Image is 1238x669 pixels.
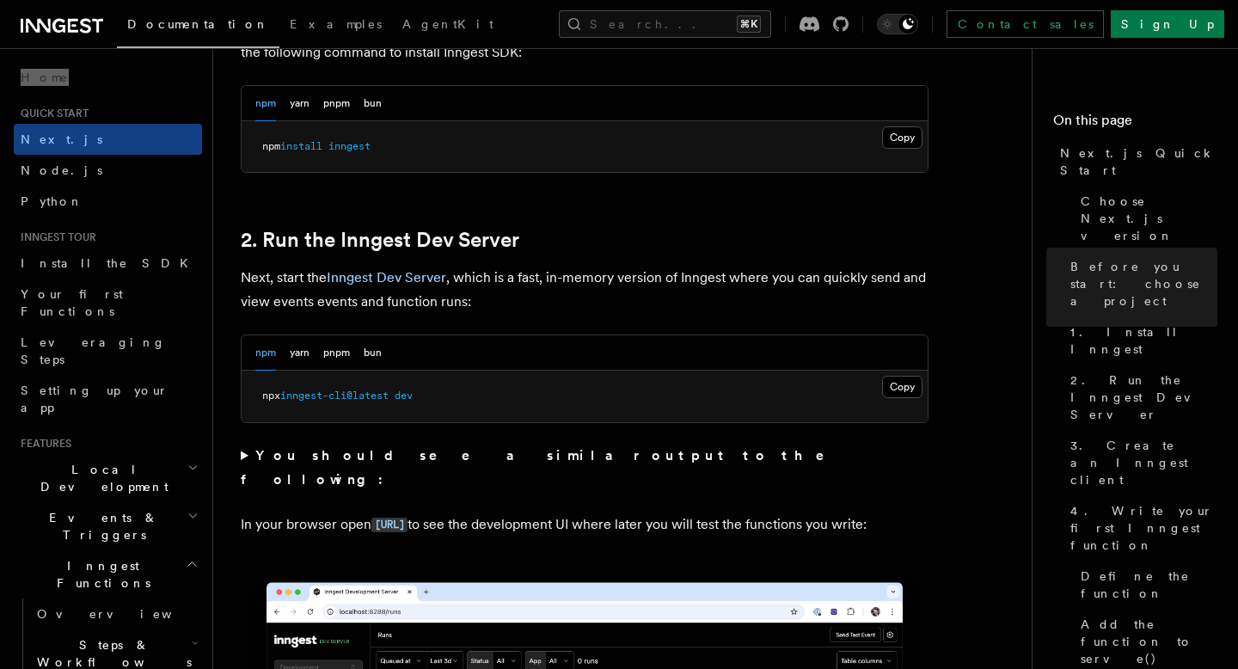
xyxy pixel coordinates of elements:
button: Copy [882,126,922,149]
span: Before you start: choose a project [1070,258,1217,310]
span: 1. Install Inngest [1070,323,1217,358]
a: 3. Create an Inngest client [1063,430,1217,495]
a: AgentKit [392,5,504,46]
span: Leveraging Steps [21,335,166,366]
kbd: ⌘K [737,15,761,33]
a: Overview [30,598,202,629]
code: [URL] [371,518,408,532]
a: Node.js [14,155,202,186]
span: AgentKit [402,17,493,31]
span: Local Development [14,461,187,495]
span: Define the function [1081,568,1217,602]
span: Features [14,437,71,451]
a: 2. Run the Inngest Dev Server [241,228,519,252]
a: Define the function [1074,561,1217,609]
span: npm [262,140,280,152]
span: Examples [290,17,382,31]
span: inngest-cli@latest [280,390,389,402]
button: pnpm [323,86,350,121]
span: Events & Triggers [14,509,187,543]
span: Your first Functions [21,287,123,318]
span: dev [395,390,413,402]
a: Next.js [14,124,202,155]
a: Choose Next.js version [1074,186,1217,251]
button: npm [255,86,276,121]
span: Choose Next.js version [1081,193,1217,244]
span: Next.js [21,132,102,146]
span: npx [262,390,280,402]
a: Inngest Dev Server [327,269,446,285]
span: 2. Run the Inngest Dev Server [1070,371,1217,423]
a: Documentation [117,5,279,48]
a: Home [14,62,202,93]
a: Next.js Quick Start [1053,138,1217,186]
span: Install the SDK [21,256,199,270]
a: 2. Run the Inngest Dev Server [1063,365,1217,430]
a: Python [14,186,202,217]
a: Leveraging Steps [14,327,202,375]
button: Copy [882,376,922,398]
span: Documentation [127,17,269,31]
span: inngest [328,140,371,152]
button: Search...⌘K [559,10,771,38]
span: Inngest tour [14,230,96,244]
span: Next.js Quick Start [1060,144,1217,179]
button: yarn [290,335,309,371]
a: 4. Write your first Inngest function [1063,495,1217,561]
span: Overview [37,607,214,621]
button: pnpm [323,335,350,371]
a: Sign Up [1111,10,1224,38]
a: Before you start: choose a project [1063,251,1217,316]
span: 3. Create an Inngest client [1070,437,1217,488]
button: bun [364,86,382,121]
button: npm [255,335,276,371]
span: Quick start [14,107,89,120]
span: Add the function to serve() [1081,616,1217,667]
p: In your browser open to see the development UI where later you will test the functions you write: [241,512,929,537]
h4: On this page [1053,110,1217,138]
span: 4. Write your first Inngest function [1070,502,1217,554]
span: Node.js [21,163,102,177]
button: Events & Triggers [14,502,202,550]
summary: You should see a similar output to the following: [241,444,929,492]
a: [URL] [371,516,408,532]
span: Python [21,194,83,208]
span: Home [21,69,69,86]
button: Inngest Functions [14,550,202,598]
a: Setting up your app [14,375,202,423]
button: Local Development [14,454,202,502]
a: Examples [279,5,392,46]
a: Your first Functions [14,279,202,327]
span: install [280,140,322,152]
p: Next, start the , which is a fast, in-memory version of Inngest where you can quickly send and vi... [241,266,929,314]
a: Install the SDK [14,248,202,279]
a: 1. Install Inngest [1063,316,1217,365]
button: Toggle dark mode [877,14,918,34]
button: yarn [290,86,309,121]
span: Inngest Functions [14,557,186,592]
a: Contact sales [947,10,1104,38]
strong: You should see a similar output to the following: [241,447,849,488]
span: Setting up your app [21,384,169,414]
button: bun [364,335,382,371]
